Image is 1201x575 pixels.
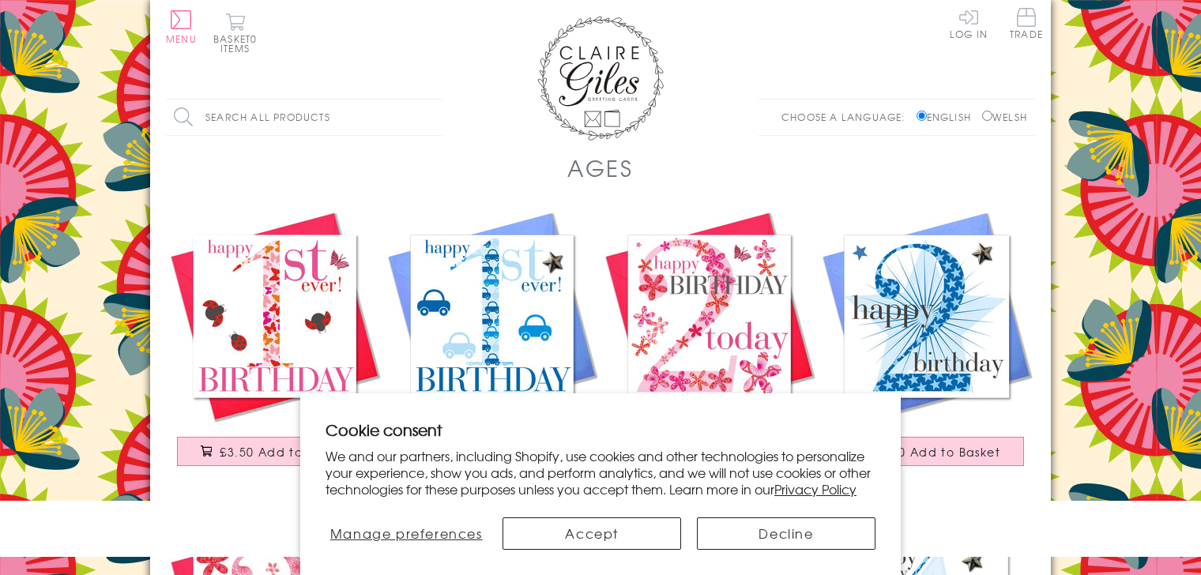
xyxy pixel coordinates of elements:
[427,100,442,135] input: Search
[697,517,875,550] button: Decline
[166,32,197,46] span: Menu
[818,208,1035,482] a: Birthday Card, Boy Blue, Happy 2nd Birthday, Embellished with a padded star £3.50 Add to Basket
[330,524,483,543] span: Manage preferences
[917,110,979,124] label: English
[600,208,818,425] img: Birthday Card, Age 2 Girl Pink 2nd Birthday, Embellished with a fabric butterfly
[1010,8,1043,42] a: Trade
[220,444,348,460] span: £3.50 Add to Basket
[774,479,857,498] a: Privacy Policy
[567,152,634,184] h1: AGES
[917,111,927,121] input: English
[213,13,257,53] button: Basket0 items
[166,208,383,482] a: Birthday Card, Age 1 Girl Pink 1st Birthday, Embellished with a fabric butterfly £3.50 Add to Basket
[872,444,1000,460] span: £3.50 Add to Basket
[537,16,664,141] img: Claire Giles Greetings Cards
[383,208,600,482] a: Birthday Card, Age 1 Blue Boy, 1st Birthday, Embellished with a padded star £3.50 Add to Basket
[166,208,383,425] img: Birthday Card, Age 1 Girl Pink 1st Birthday, Embellished with a fabric butterfly
[326,517,487,550] button: Manage preferences
[600,208,818,482] a: Birthday Card, Age 2 Girl Pink 2nd Birthday, Embellished with a fabric butterfly £3.50 Add to Basket
[818,208,1035,425] img: Birthday Card, Boy Blue, Happy 2nd Birthday, Embellished with a padded star
[326,448,875,497] p: We and our partners, including Shopify, use cookies and other technologies to personalize your ex...
[982,110,1027,124] label: Welsh
[829,437,1025,466] button: £3.50 Add to Basket
[383,208,600,425] img: Birthday Card, Age 1 Blue Boy, 1st Birthday, Embellished with a padded star
[326,419,875,441] h2: Cookie consent
[166,100,442,135] input: Search all products
[220,32,257,55] span: 0 items
[982,111,992,121] input: Welsh
[166,10,197,43] button: Menu
[781,110,913,124] p: Choose a language:
[1010,8,1043,39] span: Trade
[177,437,373,466] button: £3.50 Add to Basket
[950,8,988,39] a: Log In
[503,517,681,550] button: Accept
